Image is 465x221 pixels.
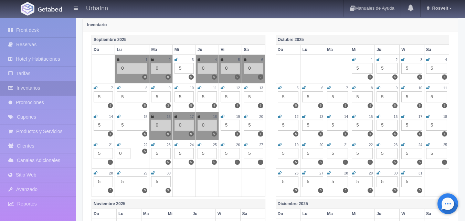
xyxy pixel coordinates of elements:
th: Sa [240,209,265,219]
div: 5 [352,63,373,74]
label: 4 [235,103,240,108]
div: 5 [352,120,373,131]
div: 5 [117,91,147,102]
small: 19 [236,115,240,119]
small: 13 [319,115,323,119]
label: 5 [417,74,422,80]
th: Ju [375,209,400,219]
h4: UrbaInn [86,3,108,12]
th: Sa [424,45,449,55]
div: 5 [151,148,170,159]
th: Vi [400,209,424,219]
small: 8 [146,86,148,90]
small: 19 [295,143,298,147]
div: 0 [221,63,240,74]
th: Ma [149,45,172,55]
div: 5 [401,63,422,74]
div: 0 [244,63,263,74]
th: Sa [424,209,449,219]
small: 20 [319,143,323,147]
div: 5 [377,176,398,187]
div: 0 [151,120,170,131]
label: 5 [343,160,348,165]
div: 5 [278,91,299,102]
small: 12 [236,86,240,90]
div: 5 [244,148,263,159]
div: 5 [352,176,373,187]
small: 28 [109,171,113,175]
div: 5 [244,91,263,102]
div: 5 [352,148,373,159]
div: 5 [175,91,194,102]
div: 5 [426,148,447,159]
small: 5 [238,58,240,62]
small: 25 [213,143,217,147]
div: 5 [302,91,323,102]
label: 5 [293,188,298,193]
small: 1 [371,58,373,62]
label: 0 [189,131,194,137]
div: 0 [175,120,194,131]
label: 0 [212,131,217,137]
div: 5 [327,176,348,187]
div: 5 [151,91,170,102]
label: 0 [235,74,240,80]
label: 5 [343,131,348,137]
th: Ma [325,209,350,219]
label: 5 [142,131,147,137]
th: Ma [141,209,166,219]
div: 5 [244,120,263,131]
span: Rosvelt [430,6,448,11]
th: Noviembre 2025 [92,199,265,209]
div: 5 [278,148,299,159]
div: 5 [327,91,348,102]
img: Getabed [21,2,34,16]
th: Septiembre 2025 [92,35,265,45]
small: 6 [321,86,324,90]
th: Mi [350,45,375,55]
small: 18 [213,115,217,119]
small: 27 [259,143,263,147]
small: 9 [395,86,398,90]
label: 3 [166,103,171,108]
label: 5 [442,74,447,80]
label: 5 [392,131,398,137]
small: 4 [215,58,217,62]
small: 27 [319,171,323,175]
div: 5 [426,91,447,102]
label: 5 [235,131,240,137]
label: 5 [293,160,298,165]
label: 5 [368,103,373,108]
small: 26 [295,171,298,175]
div: 5 [221,148,240,159]
label: 5 [108,103,113,108]
small: 13 [259,86,263,90]
div: 5 [377,148,398,159]
label: 5 [258,103,263,108]
th: Ju [195,45,219,55]
label: 5 [442,103,447,108]
div: 5 [401,176,422,187]
label: 5 [368,160,373,165]
div: 5 [302,120,323,131]
th: Lu [300,209,325,219]
div: 5 [117,120,147,131]
small: 15 [144,115,147,119]
label: 5 [392,188,398,193]
div: 5 [117,176,147,187]
label: 5 [392,103,398,108]
label: 5 [368,188,373,193]
label: 5 [108,160,113,165]
small: 29 [369,171,373,175]
small: 23 [394,143,398,147]
th: Ju [375,45,400,55]
img: Getabed [38,7,62,12]
small: 14 [109,115,113,119]
div: 5 [198,91,217,102]
div: 5 [94,120,113,131]
div: 0 [198,120,217,131]
small: 1 [146,58,148,62]
small: 9 [169,86,171,90]
label: 5 [212,160,217,165]
label: 5 [189,160,194,165]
